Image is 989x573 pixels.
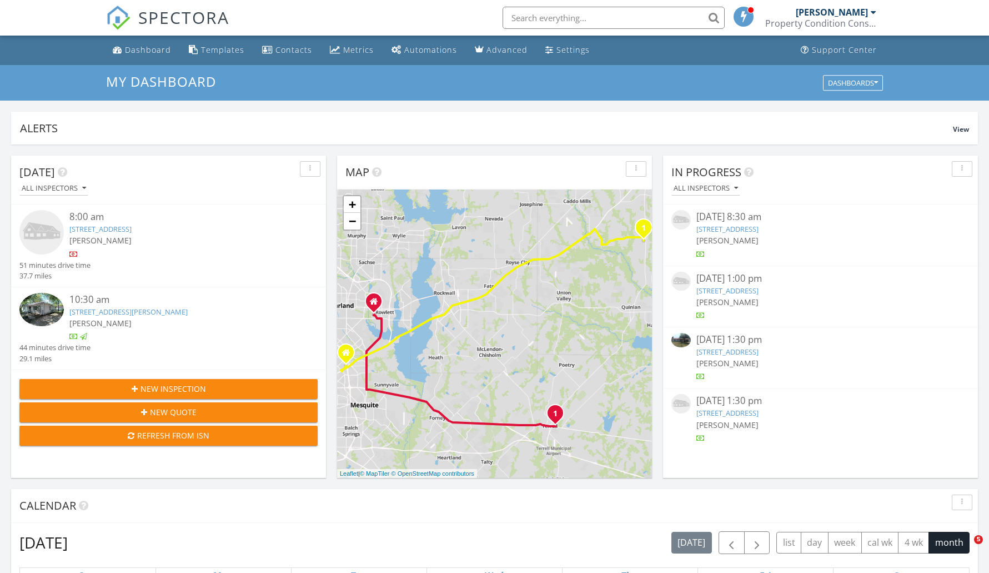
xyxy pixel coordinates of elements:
[928,532,970,554] button: month
[671,210,691,230] img: house-placeholder-square-ca63347ab8c70e15b013bc22427d3df0f7f082c62ce06d78aee8ec4e70df452f.jpg
[19,426,318,446] button: Refresh from ISN
[555,413,562,420] div: 107 Lydia St, Terrell, TX 75160
[696,235,759,246] span: [PERSON_NAME]
[138,6,229,29] span: SPECTORA
[719,531,745,554] button: Previous month
[951,535,978,562] iframe: Intercom live chat
[744,531,770,554] button: Next month
[553,410,558,418] i: 1
[541,40,594,61] a: Settings
[696,394,945,408] div: [DATE] 1:30 pm
[671,532,712,554] button: [DATE]
[812,44,877,55] div: Support Center
[801,532,829,554] button: day
[470,40,532,61] a: Advanced
[696,333,945,347] div: [DATE] 1:30 pm
[69,210,293,224] div: 8:00 am
[696,286,759,296] a: [STREET_ADDRESS]
[360,470,390,477] a: © MapTiler
[69,307,188,317] a: [STREET_ADDRESS][PERSON_NAME]
[823,75,883,91] button: Dashboards
[19,498,76,513] span: Calendar
[201,44,244,55] div: Templates
[776,532,801,554] button: list
[19,342,91,353] div: 44 minutes drive time
[340,470,358,477] a: Leaflet
[641,225,646,232] i: 1
[106,15,229,38] a: SPECTORA
[184,40,249,61] a: Templates
[387,40,461,61] a: Automations (Basic)
[374,301,380,308] div: 2217 Cortland Cir, Rowlett Texas 75088
[674,185,738,192] div: All Inspectors
[19,402,318,422] button: New Quote
[19,379,318,399] button: New Inspection
[106,6,130,30] img: The Best Home Inspection Software - Spectora
[644,227,650,234] div: 4868 County Road 2242, Greenville, TX 75402
[258,40,317,61] a: Contacts
[19,181,88,196] button: All Inspectors
[974,535,983,544] span: 5
[671,333,691,347] img: 9366456%2Fcover_photos%2FiKpcKwo3YLKGLW6i6Vfx%2Fsmall.9366456-1756320140703
[325,40,378,61] a: Metrics
[19,210,318,281] a: 8:00 am [STREET_ADDRESS] [PERSON_NAME] 51 minutes drive time 37.7 miles
[28,430,309,441] div: Refresh from ISN
[346,352,353,359] div: 322 E Holley, Mesquite Texas 75150
[696,358,759,368] span: [PERSON_NAME]
[671,165,741,180] span: In Progress
[796,7,868,18] div: [PERSON_NAME]
[828,79,878,87] div: Dashboards
[19,531,68,554] h2: [DATE]
[69,318,132,328] span: [PERSON_NAME]
[696,272,945,286] div: [DATE] 1:00 pm
[486,44,528,55] div: Advanced
[150,406,197,418] span: New Quote
[19,260,91,271] div: 51 minutes drive time
[19,165,55,180] span: [DATE]
[503,7,725,29] input: Search everything...
[19,293,318,364] a: 10:30 am [STREET_ADDRESS][PERSON_NAME] [PERSON_NAME] 44 minutes drive time 29.1 miles
[556,44,590,55] div: Settings
[391,470,474,477] a: © OpenStreetMap contributors
[69,293,293,307] div: 10:30 am
[125,44,171,55] div: Dashboard
[106,72,216,91] span: My Dashboard
[404,44,457,55] div: Automations
[671,272,691,291] img: house-placeholder-square-ca63347ab8c70e15b013bc22427d3df0f7f082c62ce06d78aee8ec4e70df452f.jpg
[19,271,91,281] div: 37.7 miles
[696,297,759,307] span: [PERSON_NAME]
[828,532,862,554] button: week
[140,383,206,395] span: New Inspection
[696,224,759,234] a: [STREET_ADDRESS]
[898,532,929,554] button: 4 wk
[19,353,91,364] div: 29.1 miles
[671,394,691,413] img: house-placeholder-square-ca63347ab8c70e15b013bc22427d3df0f7f082c62ce06d78aee8ec4e70df452f.jpg
[19,293,64,326] img: 9357175%2Fcover_photos%2FqH9i87uroNB0tzlhFz0D%2Fsmall.9357175-1756227755580
[344,213,360,230] a: Zoom out
[19,210,64,255] img: house-placeholder-square-ca63347ab8c70e15b013bc22427d3df0f7f082c62ce06d78aee8ec4e70df452f.jpg
[696,408,759,418] a: [STREET_ADDRESS]
[671,272,970,321] a: [DATE] 1:00 pm [STREET_ADDRESS] [PERSON_NAME]
[69,235,132,246] span: [PERSON_NAME]
[108,40,175,61] a: Dashboard
[796,40,881,61] a: Support Center
[953,124,969,134] span: View
[696,347,759,357] a: [STREET_ADDRESS]
[671,394,970,444] a: [DATE] 1:30 pm [STREET_ADDRESS] [PERSON_NAME]
[344,196,360,213] a: Zoom in
[20,121,953,136] div: Alerts
[671,210,970,260] a: [DATE] 8:30 am [STREET_ADDRESS] [PERSON_NAME]
[22,185,86,192] div: All Inspectors
[275,44,312,55] div: Contacts
[861,532,899,554] button: cal wk
[671,333,970,382] a: [DATE] 1:30 pm [STREET_ADDRESS] [PERSON_NAME]
[69,224,132,234] a: [STREET_ADDRESS]
[696,420,759,430] span: [PERSON_NAME]
[343,44,374,55] div: Metrics
[671,181,740,196] button: All Inspectors
[696,210,945,224] div: [DATE] 8:30 am
[337,469,477,479] div: |
[345,165,369,180] span: Map
[765,18,876,29] div: Property Condition Consulting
